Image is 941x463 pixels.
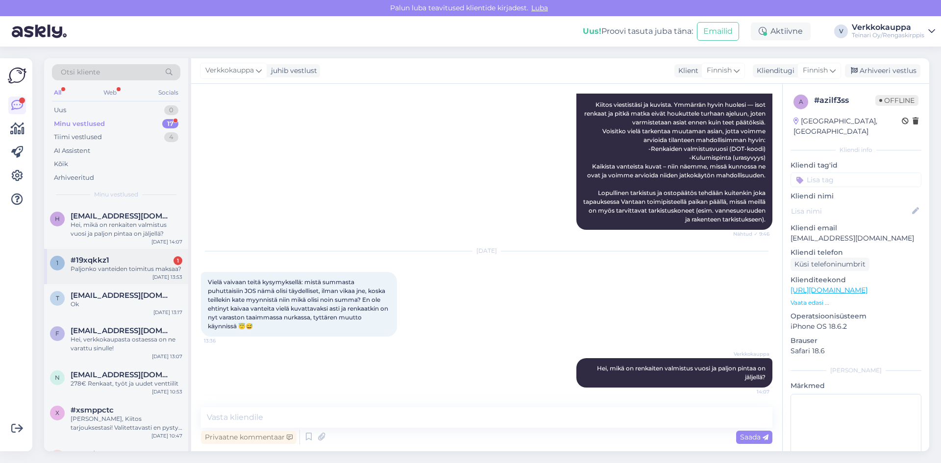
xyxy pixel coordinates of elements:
p: Kliendi telefon [791,247,921,258]
span: f [55,330,59,337]
div: Minu vestlused [54,119,105,129]
a: [URL][DOMAIN_NAME] [791,286,867,294]
div: AI Assistent [54,146,90,156]
div: Arhiveeri vestlus [845,64,920,77]
span: Finnish [707,65,732,76]
span: 1 [56,259,58,267]
div: [DATE] 13:53 [152,273,182,281]
div: [GEOGRAPHIC_DATA], [GEOGRAPHIC_DATA] [793,116,902,137]
div: Paljonko vanteiden toimitus maksaa? [71,265,182,273]
p: Kliendi nimi [791,191,921,201]
span: Verkkokauppa [205,65,254,76]
span: Vielä vaivaan teitä kysymyksellä: mistä summasta puhuttaisiin JOS nämä olisi täydelliset, ilman v... [208,278,390,330]
span: finasiaravintola@gmail.com [71,326,173,335]
span: #19xqkkz1 [71,256,109,265]
div: Arhiveeritud [54,173,94,183]
input: Lisa nimi [791,206,910,217]
div: Ok [71,300,182,309]
div: Aktiivne [751,23,811,40]
div: Hei, verkkokaupasta ostaessa on ne varattu sinulle! [71,335,182,353]
span: Luba [528,3,551,12]
div: V [834,24,848,38]
div: Küsi telefoninumbrit [791,258,869,271]
span: n [55,374,60,381]
p: Brauser [791,336,921,346]
span: a [799,98,803,105]
img: Askly Logo [8,66,26,85]
p: Vaata edasi ... [791,298,921,307]
span: harrisirpa@gmail.com [71,212,173,220]
p: Safari 18.6 [791,346,921,356]
div: Kliendi info [791,146,921,154]
div: [DATE] 10:47 [151,432,182,439]
a: VerkkokauppaTeinari Oy/Rengaskirppis [852,24,935,39]
input: Lisa tag [791,172,921,187]
p: Märkmed [791,381,921,391]
div: [DATE] [201,246,772,255]
p: Kliendi tag'id [791,160,921,171]
div: Web [101,86,119,99]
div: Klient [674,66,698,76]
button: Emailid [697,22,739,41]
div: juhib vestlust [267,66,317,76]
span: #xsmppctc [71,406,114,414]
div: Kõik [54,159,68,169]
div: 278€ Renkaat, työt ja uudet venttiilit [71,379,182,388]
div: Proovi tasuta juba täna: [583,25,693,37]
b: Uus! [583,26,601,36]
p: Kliendi email [791,223,921,233]
span: nikkhinkkanen@gmail.com [71,370,173,379]
span: Nähtud ✓ 9:46 [733,230,769,238]
span: t [56,294,59,302]
div: Teinari Oy/Rengaskirppis [852,31,924,39]
div: Klienditugi [753,66,794,76]
div: 1 [173,256,182,265]
span: Minu vestlused [94,190,138,199]
span: #ndv1johq [71,450,110,459]
span: Otsi kliente [61,67,100,77]
div: # azilf3ss [814,95,875,106]
span: Finnish [803,65,828,76]
div: [PERSON_NAME], Kiitos tarjouksestasi! Valitettavasti en pysty laskemaan hintaa 15 €/kpl tasolle —... [71,414,182,432]
span: Offline [875,95,918,106]
div: [DATE] 13:17 [153,309,182,316]
p: Klienditeekond [791,275,921,285]
div: Socials [156,86,180,99]
span: h [55,215,60,222]
span: 14:07 [733,388,769,395]
div: Privaatne kommentaar [201,431,297,444]
div: Hei, mikä on renkaiten valmistus vuosi ja paljon pintaa on jäljellä? [71,220,182,238]
div: Tiimi vestlused [54,132,102,142]
div: Verkkokauppa [852,24,924,31]
span: 13:36 [204,337,241,344]
span: th3r007@gmail.com [71,291,173,300]
div: [DATE] 13:07 [152,353,182,360]
div: All [52,86,63,99]
span: Saada [740,433,768,441]
p: [EMAIL_ADDRESS][DOMAIN_NAME] [791,233,921,244]
div: [DATE] 14:07 [151,238,182,245]
div: [PERSON_NAME] [791,366,921,375]
div: 0 [164,105,178,115]
p: Operatsioonisüsteem [791,311,921,321]
div: 17 [162,119,178,129]
p: iPhone OS 18.6.2 [791,321,921,332]
div: Uus [54,105,66,115]
div: 4 [164,132,178,142]
span: x [55,409,59,416]
div: [DATE] 10:53 [152,388,182,395]
span: Verkkokauppa [733,350,769,358]
span: Hei, mikä on renkaiten valmistus vuosi ja paljon pintaa on jäljellä? [597,365,767,381]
